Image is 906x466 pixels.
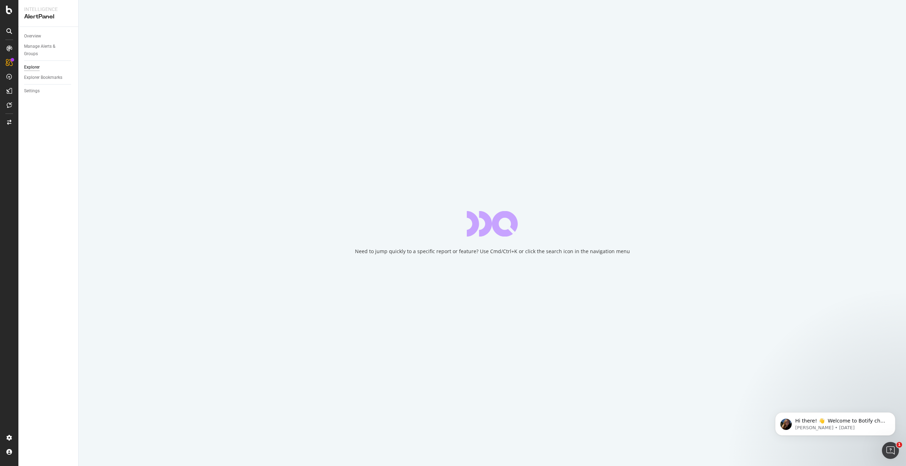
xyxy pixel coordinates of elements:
div: Overview [24,33,41,40]
a: Explorer Bookmarks [24,74,73,81]
iframe: Intercom notifications message [764,397,906,447]
a: Manage Alerts & Groups [24,43,73,58]
div: animation [467,211,518,237]
div: Explorer Bookmarks [24,74,62,81]
a: Settings [24,87,73,95]
div: AlertPanel [24,13,73,21]
div: Settings [24,87,40,95]
a: Overview [24,33,73,40]
div: Need to jump quickly to a specific report or feature? Use Cmd/Ctrl+K or click the search icon in ... [355,248,630,255]
div: Manage Alerts & Groups [24,43,67,58]
div: Intelligence [24,6,73,13]
span: 1 [896,442,902,448]
iframe: Intercom live chat [882,442,899,459]
div: Explorer [24,64,40,71]
a: Explorer [24,64,73,71]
